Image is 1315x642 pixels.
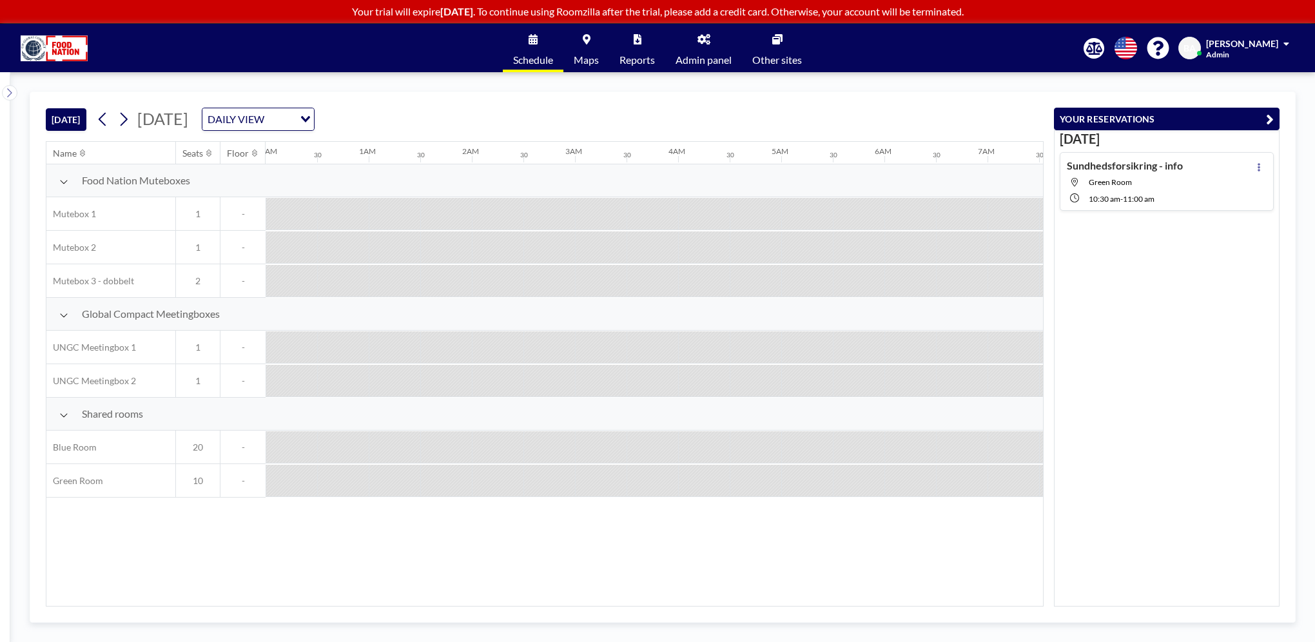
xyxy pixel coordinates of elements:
div: 30 [417,151,425,159]
div: 7AM [978,146,995,156]
div: 30 [314,151,322,159]
span: [DATE] [137,109,188,128]
div: 1AM [359,146,376,156]
div: 5AM [772,146,788,156]
a: Other sites [742,24,812,72]
div: Seats [182,148,203,159]
span: Food Nation Muteboxes [82,174,190,187]
div: 3AM [565,146,582,156]
span: Mutebox 3 - dobbelt [46,275,134,287]
div: 30 [933,151,940,159]
img: organization-logo [21,35,88,61]
span: 1 [176,342,220,353]
h4: Sundhedsforsikring - info [1067,159,1183,172]
span: Mutebox 2 [46,242,96,253]
span: 1 [176,208,220,220]
span: 10:30 AM [1089,194,1120,204]
span: Blue Room [46,442,97,453]
span: - [220,475,266,487]
span: Green Room [1089,177,1132,187]
span: 1 [176,375,220,387]
input: Search for option [268,111,293,128]
span: - [220,242,266,253]
a: Reports [609,24,665,72]
div: 4AM [668,146,685,156]
div: Name [53,148,77,159]
span: 10 [176,475,220,487]
span: - [220,208,266,220]
span: Mutebox 1 [46,208,96,220]
span: - [1120,194,1123,204]
div: 12AM [256,146,277,156]
span: Green Room [46,475,103,487]
span: - [220,275,266,287]
span: Schedule [513,55,553,65]
span: 11:00 AM [1123,194,1154,204]
a: Maps [563,24,609,72]
span: Shared rooms [82,407,143,420]
div: Search for option [202,108,314,130]
button: [DATE] [46,108,86,131]
span: UNGC Meetingbox 1 [46,342,136,353]
span: Admin [1206,50,1229,59]
span: 2 [176,275,220,287]
span: Maps [574,55,599,65]
span: Global Compact Meetingboxes [82,307,220,320]
div: 30 [520,151,528,159]
span: BA [1183,43,1196,54]
span: UNGC Meetingbox 2 [46,375,136,387]
div: 30 [830,151,837,159]
span: Admin panel [676,55,732,65]
span: - [220,342,266,353]
div: 30 [1036,151,1044,159]
span: [PERSON_NAME] [1206,38,1278,49]
span: Other sites [752,55,802,65]
div: 2AM [462,146,479,156]
span: 1 [176,242,220,253]
a: Schedule [503,24,563,72]
div: Floor [227,148,249,159]
div: 30 [623,151,631,159]
div: 30 [726,151,734,159]
button: YOUR RESERVATIONS [1054,108,1280,130]
span: - [220,442,266,453]
h3: [DATE] [1060,131,1274,147]
span: 20 [176,442,220,453]
span: - [220,375,266,387]
div: 6AM [875,146,891,156]
span: DAILY VIEW [205,111,267,128]
b: [DATE] [440,5,473,17]
a: Admin panel [665,24,742,72]
span: Reports [619,55,655,65]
